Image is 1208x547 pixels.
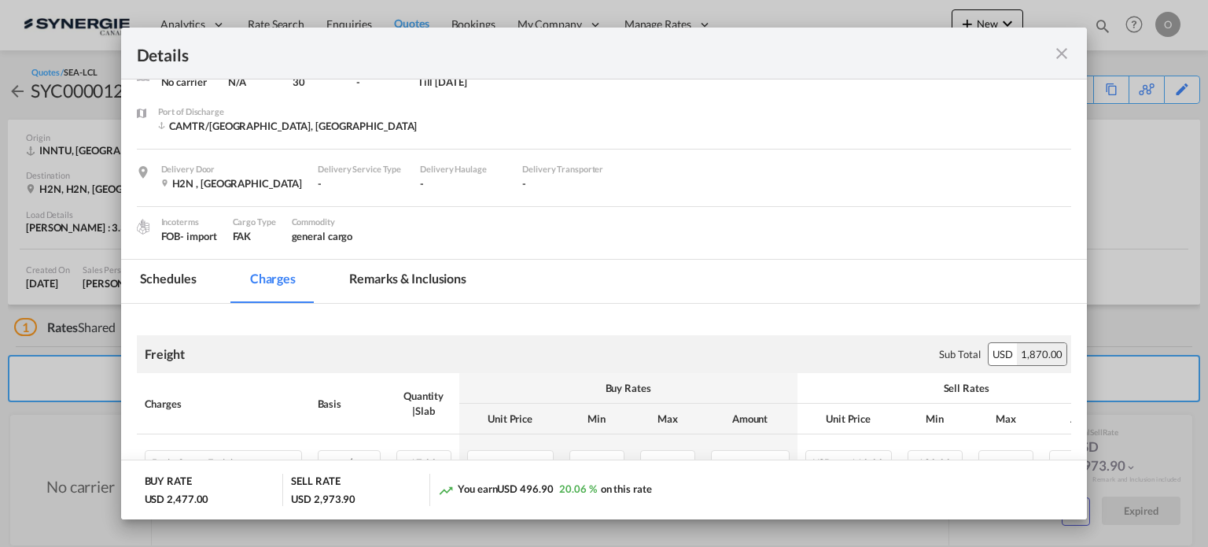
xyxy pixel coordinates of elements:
[850,456,883,469] span: 110.00
[161,176,303,190] div: H2N , Canada
[665,457,669,470] span: -
[918,456,951,469] span: 130.00
[438,482,454,498] md-icon: icon-trending-up
[1004,456,1007,469] span: -
[939,347,980,361] div: Sub Total
[121,260,215,303] md-tab-item: Schedules
[1017,343,1066,365] div: 1,870.00
[559,482,596,495] span: 20.06 %
[356,75,402,89] div: -
[522,176,609,190] div: -
[161,75,213,89] div: No carrier
[291,474,340,492] div: SELL RATE
[121,28,1088,520] md-dialog: Port of Loading ...
[497,482,553,495] span: USD 496.90
[318,176,404,190] div: -
[233,215,276,229] div: Cargo Type
[145,346,185,363] div: Freight
[812,456,849,469] span: USD
[632,404,703,434] th: Max
[512,457,540,470] span: 95.00
[233,229,276,243] div: FAK
[805,381,1128,395] div: Sell Rates
[562,404,632,434] th: Min
[319,451,380,471] div: per_w/m
[318,162,404,176] div: Delivery Service Type
[418,75,467,89] div: Till 7 Jul 2025
[292,230,353,242] span: general cargo
[474,457,510,470] span: USD
[161,162,303,176] div: Delivery Door
[459,404,562,434] th: Unit Price
[396,389,451,417] div: Quantity | Slab
[467,381,790,395] div: Buy Rates
[161,229,217,243] div: FOB
[420,162,506,176] div: Delivery Haulage
[797,404,900,434] th: Unit Price
[145,492,209,506] div: USD 2,477.00
[158,105,418,119] div: Port of Discharge
[231,260,315,303] md-tab-item: Charges
[145,474,192,492] div: BUY RATE
[318,397,381,411] div: Basis
[1056,457,1077,470] span: USD
[970,404,1041,434] th: Max
[1041,404,1136,434] th: Amount
[152,457,240,469] div: Basic Ocean Freight
[228,76,246,88] span: N/A
[900,404,970,434] th: Min
[330,260,485,303] md-tab-item: Remarks & Inclusions
[158,119,418,133] div: CAMTR/Montreal, QC
[121,260,501,303] md-pagination-wrapper: Use the left and right arrow keys to navigate between tabs
[420,176,506,190] div: -
[137,43,978,63] div: Details
[718,457,741,470] span: USD
[134,218,152,235] img: cargo.png
[410,456,437,469] span: 17.00
[161,215,217,229] div: Incoterms
[522,162,609,176] div: Delivery Transporter
[989,343,1017,365] div: USD
[1052,44,1071,63] md-icon: icon-close fg-AAA8AD m-0 cursor
[703,404,797,434] th: Amount
[180,229,216,243] div: - import
[293,75,341,89] div: 30
[580,457,613,470] span: 100.00
[438,482,651,498] div: You earn on this rate
[291,492,355,506] div: USD 2,973.90
[145,397,302,411] div: Charges
[292,215,353,229] div: Commodity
